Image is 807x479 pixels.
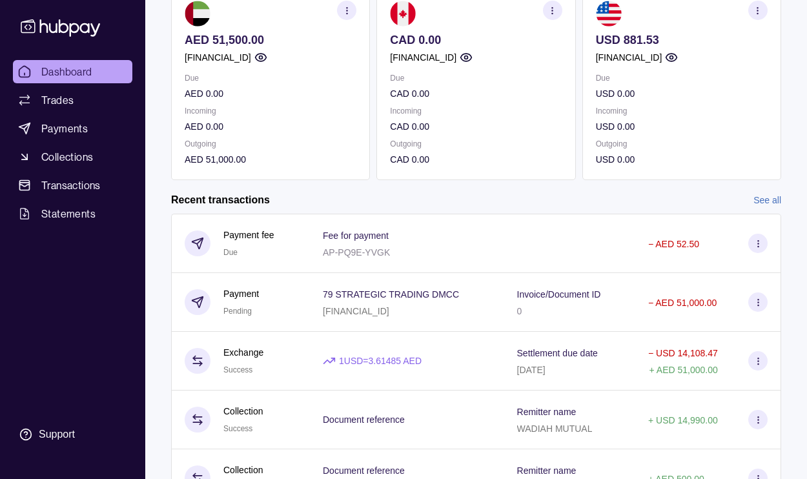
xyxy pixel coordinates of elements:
[596,33,768,47] p: USD 881.53
[13,117,132,140] a: Payments
[648,415,718,425] p: + USD 14,990.00
[390,50,456,65] p: [FINANCIAL_ID]
[517,465,577,476] p: Remitter name
[185,87,356,101] p: AED 0.00
[517,423,593,434] p: WADIAH MUTUAL
[41,206,96,221] span: Statements
[13,421,132,448] a: Support
[41,64,92,79] span: Dashboard
[648,239,699,249] p: − AED 52.50
[596,104,768,118] p: Incoming
[13,174,132,197] a: Transactions
[596,137,768,151] p: Outgoing
[13,88,132,112] a: Trades
[390,87,562,101] p: CAD 0.00
[185,119,356,134] p: AED 0.00
[390,71,562,85] p: Due
[185,1,210,26] img: ae
[41,121,88,136] span: Payments
[41,178,101,193] span: Transactions
[185,71,356,85] p: Due
[390,33,562,47] p: CAD 0.00
[223,228,274,242] p: Payment fee
[753,193,781,207] a: See all
[13,202,132,225] a: Statements
[596,87,768,101] p: USD 0.00
[390,137,562,151] p: Outgoing
[223,365,252,374] span: Success
[596,1,622,26] img: us
[323,289,459,300] p: 79 STRATEGIC TRADING DMCC
[223,424,252,433] span: Success
[649,365,718,375] p: + AED 51,000.00
[390,104,562,118] p: Incoming
[223,345,263,360] p: Exchange
[223,248,238,257] span: Due
[596,71,768,85] p: Due
[517,365,546,375] p: [DATE]
[517,407,577,417] p: Remitter name
[390,119,562,134] p: CAD 0.00
[13,60,132,83] a: Dashboard
[223,463,263,477] p: Collection
[390,1,416,26] img: ca
[185,50,251,65] p: [FINANCIAL_ID]
[517,348,598,358] p: Settlement due date
[517,289,601,300] p: Invoice/Document ID
[185,152,356,167] p: AED 51,000.00
[223,404,263,418] p: Collection
[223,307,252,316] span: Pending
[41,149,93,165] span: Collections
[223,287,259,301] p: Payment
[41,92,74,108] span: Trades
[323,306,389,316] p: [FINANCIAL_ID]
[339,354,422,368] p: 1 USD = 3.61485 AED
[323,247,390,258] p: AP-PQ9E-YVGK
[185,137,356,151] p: Outgoing
[596,119,768,134] p: USD 0.00
[323,465,405,476] p: Document reference
[596,50,662,65] p: [FINANCIAL_ID]
[185,104,356,118] p: Incoming
[517,306,522,316] p: 0
[185,33,356,47] p: AED 51,500.00
[13,145,132,168] a: Collections
[596,152,768,167] p: USD 0.00
[39,427,75,442] div: Support
[648,348,718,358] p: − USD 14,108.47
[323,230,389,241] p: Fee for payment
[323,414,405,425] p: Document reference
[648,298,717,308] p: − AED 51,000.00
[171,193,270,207] h2: Recent transactions
[390,152,562,167] p: CAD 0.00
